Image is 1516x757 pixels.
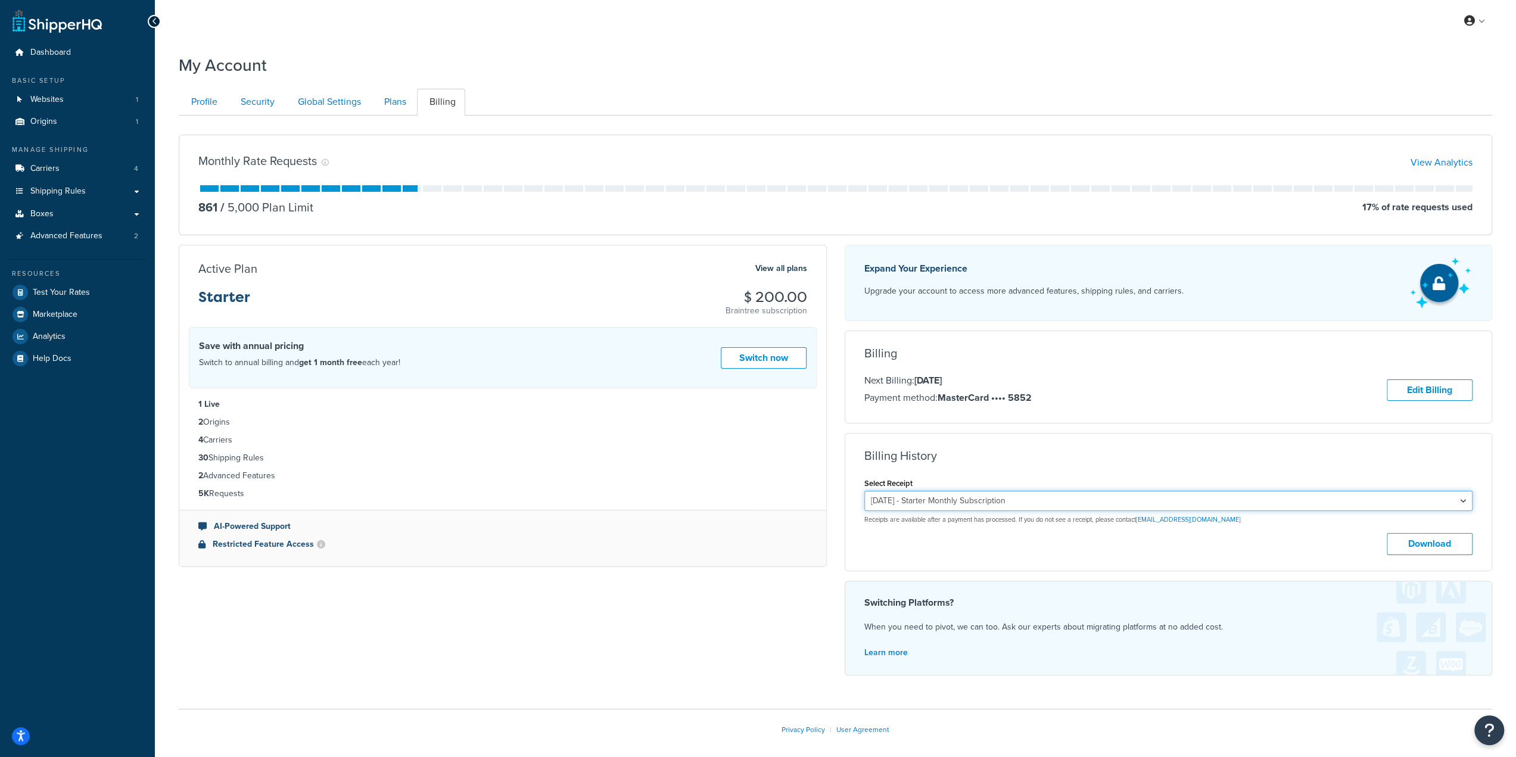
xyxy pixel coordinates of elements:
[33,288,90,298] span: Test Your Rates
[9,225,146,247] a: Advanced Features 2
[198,434,203,446] strong: 4
[30,48,71,58] span: Dashboard
[864,373,1032,388] p: Next Billing:
[198,416,807,429] li: Origins
[9,89,146,111] li: Websites
[198,434,807,447] li: Carriers
[33,310,77,320] span: Marketplace
[30,95,64,105] span: Websites
[9,158,146,180] a: Carriers 4
[30,209,54,219] span: Boxes
[198,520,807,533] li: AI-Powered Support
[9,76,146,86] div: Basic Setup
[9,225,146,247] li: Advanced Features
[198,487,209,500] strong: 5K
[372,89,416,116] a: Plans
[30,117,57,127] span: Origins
[830,724,832,735] span: |
[845,245,1493,321] a: Expand Your Experience Upgrade your account to access more advanced features, shipping rules, and...
[9,180,146,203] a: Shipping Rules
[299,356,362,369] strong: get 1 month free
[198,199,217,216] p: 861
[33,354,71,364] span: Help Docs
[134,231,138,241] span: 2
[417,89,465,116] a: Billing
[134,164,138,174] span: 4
[136,117,138,127] span: 1
[755,261,807,276] a: View all plans
[864,283,1184,300] p: Upgrade your account to access more advanced features, shipping rules, and carriers.
[9,304,146,325] a: Marketplace
[9,145,146,155] div: Manage Shipping
[179,54,267,77] h1: My Account
[938,391,1032,404] strong: MasterCard •••• 5852
[220,198,225,216] span: /
[217,199,313,216] p: 5,000 Plan Limit
[1387,379,1473,401] a: Edit Billing
[9,42,146,64] a: Dashboard
[198,487,807,500] li: Requests
[228,89,284,116] a: Security
[198,451,208,464] strong: 30
[198,262,257,275] h3: Active Plan
[198,451,807,465] li: Shipping Rules
[1387,533,1473,555] button: Download
[9,282,146,303] a: Test Your Rates
[198,469,203,482] strong: 2
[864,596,1473,610] h4: Switching Platforms?
[198,538,807,551] li: Restricted Feature Access
[9,111,146,133] a: Origins 1
[9,111,146,133] li: Origins
[9,203,146,225] a: Boxes
[836,724,889,735] a: User Agreement
[13,9,102,33] a: ShipperHQ Home
[30,231,102,241] span: Advanced Features
[864,449,937,462] h3: Billing History
[9,158,146,180] li: Carriers
[30,164,60,174] span: Carriers
[199,339,400,353] h4: Save with annual pricing
[9,326,146,347] a: Analytics
[914,373,942,387] strong: [DATE]
[198,154,317,167] h3: Monthly Rate Requests
[9,348,146,369] a: Help Docs
[198,398,220,410] strong: 1 Live
[1362,199,1473,216] p: 17 % of rate requests used
[9,269,146,279] div: Resources
[9,89,146,111] a: Websites 1
[864,646,908,659] a: Learn more
[782,724,825,735] a: Privacy Policy
[198,416,203,428] strong: 2
[179,89,227,116] a: Profile
[1411,155,1473,169] a: View Analytics
[864,515,1473,524] p: Receipts are available after a payment has processed. If you do not see a receipt, please contact
[136,95,138,105] span: 1
[721,347,807,369] a: Switch now
[726,305,807,317] p: Braintree subscription
[33,332,66,342] span: Analytics
[198,469,807,482] li: Advanced Features
[30,186,86,197] span: Shipping Rules
[864,390,1032,406] p: Payment method:
[1136,515,1241,524] a: [EMAIL_ADDRESS][DOMAIN_NAME]
[1474,715,1504,745] button: Open Resource Center
[198,289,250,314] h3: Starter
[864,479,913,488] label: Select Receipt
[285,89,371,116] a: Global Settings
[726,289,807,305] h3: $ 200.00
[864,619,1473,635] p: When you need to pivot, we can too. Ask our experts about migrating platforms at no added cost.
[864,260,1184,277] p: Expand Your Experience
[864,347,897,360] h3: Billing
[199,355,400,370] p: Switch to annual billing and each year!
